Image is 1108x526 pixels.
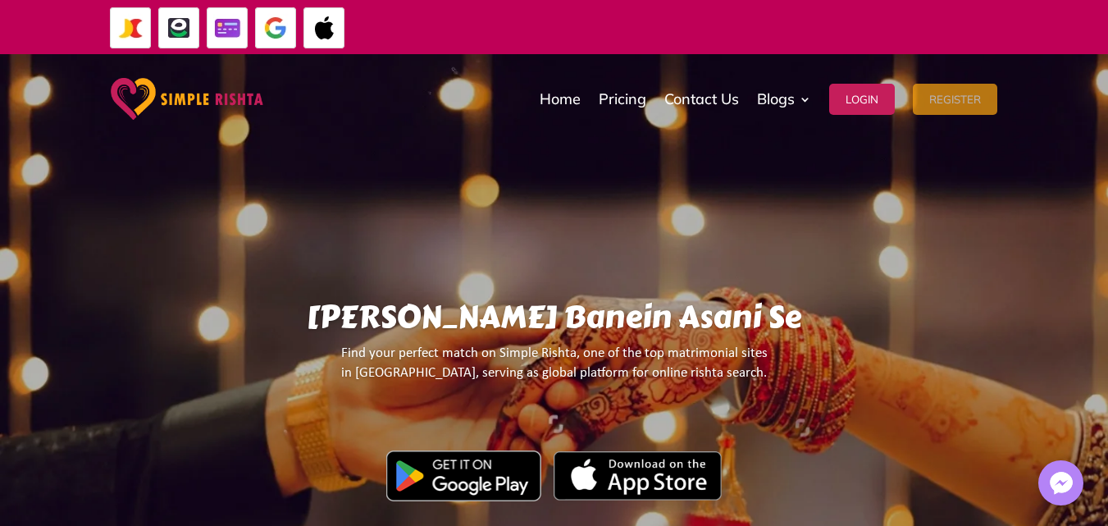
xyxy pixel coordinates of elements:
a: Login [829,58,895,140]
a: Home [540,58,581,140]
p: Find your perfect match on Simple Rishta, one of the top matrimonial sites in [GEOGRAPHIC_DATA], ... [144,344,964,397]
img: Messenger [1045,467,1078,500]
a: Pricing [599,58,646,140]
a: Blogs [757,58,811,140]
img: Google Play [386,451,541,501]
button: Register [913,84,997,115]
h1: [PERSON_NAME] Banein Asani Se [144,299,964,344]
a: Register [913,58,997,140]
a: Contact Us [664,58,739,140]
button: Login [829,84,895,115]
